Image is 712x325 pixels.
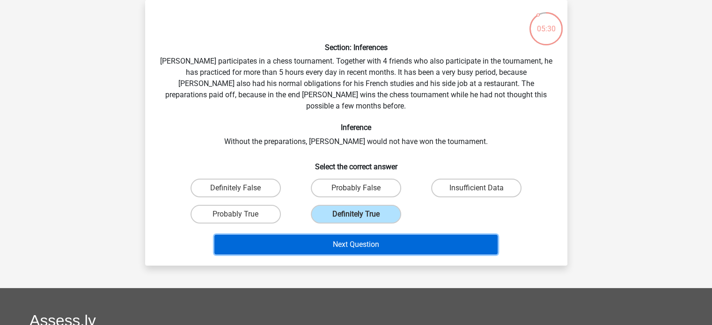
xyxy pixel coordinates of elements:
[160,155,552,171] h6: Select the correct answer
[431,179,521,197] label: Insufficient Data
[311,205,401,224] label: Definitely True
[311,179,401,197] label: Probably False
[191,179,281,197] label: Definitely False
[528,11,564,35] div: 05:30
[160,43,552,52] h6: Section: Inferences
[160,123,552,132] h6: Inference
[149,7,564,258] div: [PERSON_NAME] participates in a chess tournament. Together with 4 friends who also participate in...
[214,235,498,254] button: Next Question
[191,205,281,224] label: Probably True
